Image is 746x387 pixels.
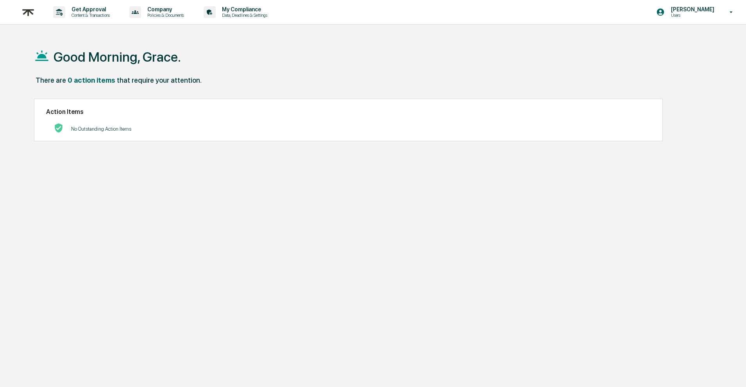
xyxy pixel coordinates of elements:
[665,12,718,18] p: Users
[216,6,271,12] p: My Compliance
[665,6,718,12] p: [PERSON_NAME]
[71,126,131,132] p: No Outstanding Action Items
[54,123,63,133] img: No Actions logo
[65,12,114,18] p: Content & Transactions
[54,49,181,65] h1: Good Morning, Grace.
[141,6,188,12] p: Company
[117,76,202,84] div: that require your attention.
[141,12,188,18] p: Policies & Documents
[68,76,115,84] div: 0 action items
[65,6,114,12] p: Get Approval
[216,12,271,18] p: Data, Deadlines & Settings
[36,76,66,84] div: There are
[46,108,650,115] h2: Action Items
[19,3,38,22] img: logo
